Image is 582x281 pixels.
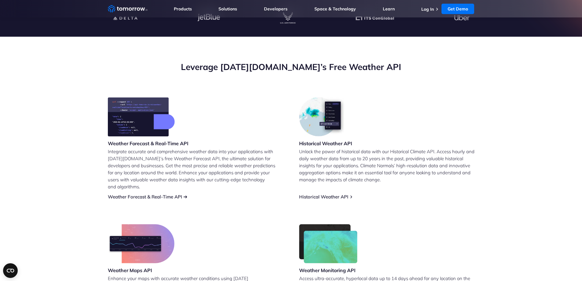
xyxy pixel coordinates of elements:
[314,6,356,12] a: Space & Technology
[108,267,174,274] h3: Weather Maps API
[299,267,358,274] h3: Weather Monitoring API
[383,6,395,12] a: Learn
[299,140,352,147] h3: Historical Weather API
[421,6,434,12] a: Log In
[3,263,18,278] button: Open CMP widget
[108,194,182,200] a: Weather Forecast & Real-Time API
[299,148,474,183] p: Unlock the power of historical data with our Historical Climate API. Access hourly and daily weat...
[218,6,237,12] a: Solutions
[108,4,148,13] a: Home link
[299,194,348,200] a: Historical Weather API
[108,140,189,147] h3: Weather Forecast & Real-Time API
[108,61,474,73] h2: Leverage [DATE][DOMAIN_NAME]’s Free Weather API
[441,4,474,14] a: Get Demo
[108,148,283,190] p: Integrate accurate and comprehensive weather data into your applications with [DATE][DOMAIN_NAME]...
[264,6,287,12] a: Developers
[174,6,192,12] a: Products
